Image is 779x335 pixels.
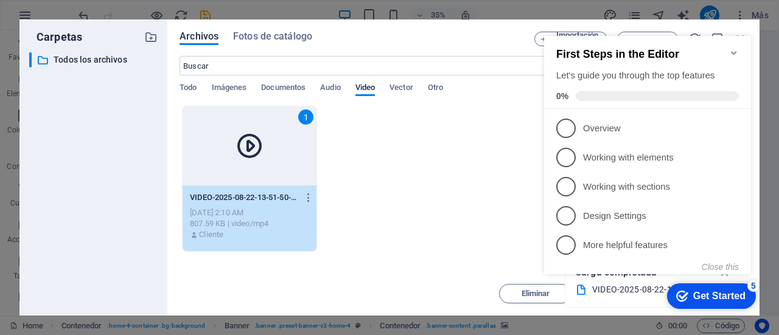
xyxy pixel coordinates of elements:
input: Buscar [180,56,543,75]
p: Working with sections [44,162,190,174]
span: Audio [320,80,340,97]
div: [DATE] 2:10 AM [190,207,309,218]
span: Otro [428,80,443,97]
span: Video [355,80,375,97]
p: Overview [44,103,190,116]
div: 5 [208,261,220,273]
span: Fotos de catálogo [233,29,312,44]
button: Importación de URL [534,32,607,46]
p: Cliente [199,229,223,240]
span: Todo [180,80,197,97]
div: Minimize checklist [190,29,200,39]
p: Todos los archivos [54,53,135,67]
p: More helpful features [44,220,190,233]
span: 0% [17,72,37,82]
i: Crear carpeta [144,30,158,44]
p: VIDEO-2025-08-22-13-51-50-Nc2m2pWI03avYNnjwC-tVQ.mov [190,192,298,203]
button: Close this [162,243,200,253]
li: Working with elements [5,124,212,153]
p: Design Settings [44,191,190,204]
div: Get Started 5 items remaining, 0% complete [128,264,217,290]
li: More helpful features [5,212,212,241]
span: Archivos [180,29,218,44]
div: Get Started [154,272,206,283]
li: Working with sections [5,153,212,182]
span: Vector [389,80,413,97]
div: 1 [298,109,313,125]
li: Design Settings [5,182,212,212]
div: ​ [29,52,32,67]
li: Overview [5,95,212,124]
p: Carpetas [29,29,82,45]
p: Working with elements [44,133,190,145]
span: Imágenes [212,80,247,97]
div: 807.59 KB | video/mp4 [190,218,309,229]
button: Eliminar [499,284,572,303]
span: Eliminar [522,290,550,297]
h2: First Steps in the Editor [17,29,200,42]
span: Documentos [261,80,306,97]
div: Let's guide you through the top features [17,50,200,63]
